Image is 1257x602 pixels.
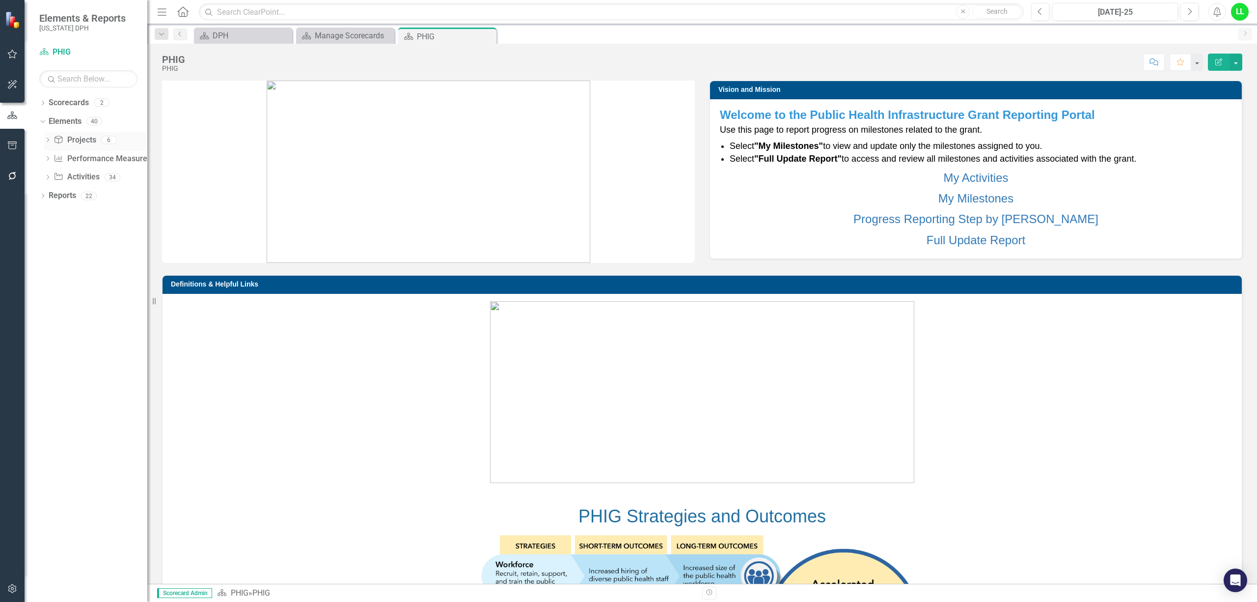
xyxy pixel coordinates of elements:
a: Reports [49,190,76,201]
div: Manage Scorecards [315,29,392,42]
div: 34 [105,173,120,181]
span: Select to view and update only the milestones assigned to you. [730,141,1042,151]
button: Search [972,5,1021,19]
span: PHIG Strategies and Outcomes [578,506,826,526]
span: Select to access and review all milestones and activities associated with the grant. [730,154,1136,164]
small: [US_STATE] DPH [39,24,126,32]
span: Scorecard Admin [157,588,212,598]
div: DPH [213,29,290,42]
div: Open Intercom Messenger [1224,569,1247,592]
a: Scorecards [49,97,89,109]
a: Activities [54,172,99,183]
a: PHIG [231,588,248,598]
div: PHIG [162,54,185,65]
span: Use this page to report progress on milestones related to the grant. [720,125,982,135]
img: ClearPoint Strategy [5,11,22,29]
h3: Vision and Mission [718,86,1237,93]
div: 2 [94,99,109,107]
a: My Milestones [938,192,1013,205]
a: Performance Measures [54,153,151,165]
div: PHIG [417,30,494,43]
a: Projects [54,135,96,146]
div: 6 [101,136,117,144]
a: Progress Reporting Step by [PERSON_NAME] [853,212,1098,226]
strong: Welcome to the Public Health Infrastructure Grant Reporting Portal [720,108,1095,121]
button: [DATE]-25 [1052,3,1178,21]
a: Elements [49,116,82,127]
div: PHIG [252,588,270,598]
input: Search Below... [39,70,137,87]
input: Search ClearPoint... [199,3,1024,21]
button: LL [1231,3,1249,21]
strong: "My Milestones" [754,141,823,151]
a: DPH [196,29,290,42]
div: 22 [81,192,97,200]
img: mceclip0%20v4.png [490,301,914,483]
div: » [217,588,695,599]
div: PHIG [162,65,185,72]
a: PHIG [39,47,137,58]
a: Full Update Report [927,233,1025,247]
a: Manage Scorecards [299,29,392,42]
div: 40 [86,117,102,126]
strong: "Full Update Report" [754,154,842,164]
a: My Activities [943,171,1008,184]
div: [DATE]-25 [1056,6,1175,18]
span: Elements & Reports [39,12,126,24]
span: Search [986,7,1008,15]
h3: Definitions & Helpful Links [171,281,1237,288]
